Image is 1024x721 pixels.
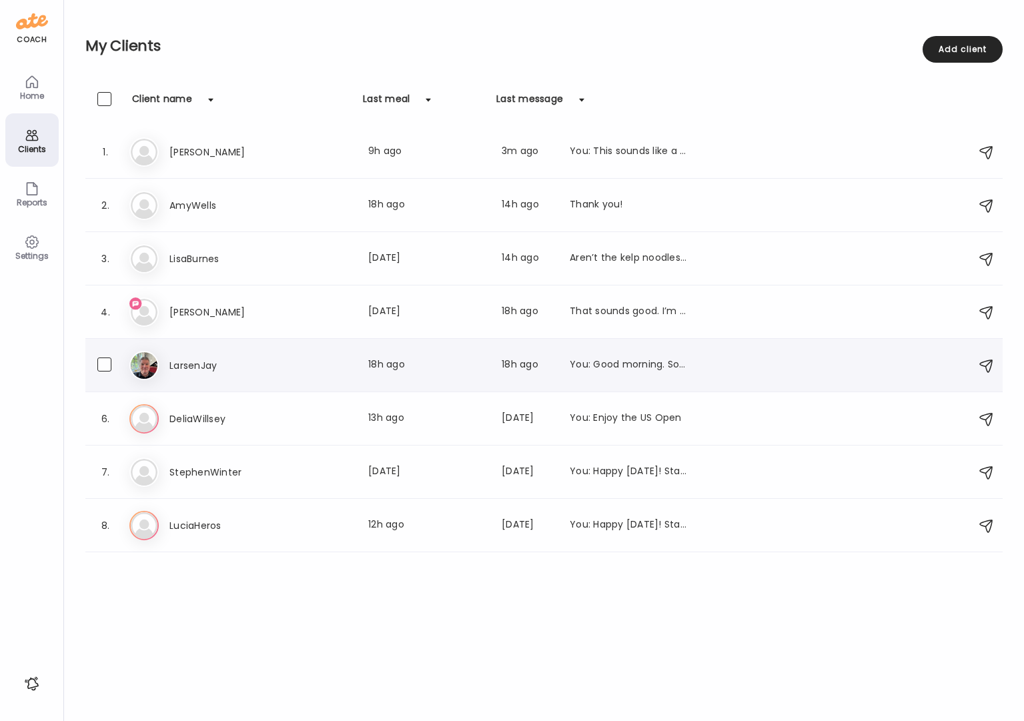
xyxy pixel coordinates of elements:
div: 18h ago [368,357,486,374]
div: 1. [97,144,113,160]
div: 4. [97,304,113,320]
h3: LisaBurnes [169,251,287,267]
div: Client name [132,92,192,113]
div: Thank you! [570,197,687,213]
div: 9h ago [368,144,486,160]
div: Reports [8,198,56,207]
h3: AmyWells [169,197,287,213]
div: 14h ago [502,197,554,213]
div: 18h ago [368,197,486,213]
div: [DATE] [368,304,486,320]
div: 12h ago [368,518,486,534]
div: Last meal [363,92,410,113]
h3: [PERSON_NAME] [169,304,287,320]
div: 2. [97,197,113,213]
div: [DATE] [502,464,554,480]
div: 8. [97,518,113,534]
div: 13h ago [368,411,486,427]
div: 3. [97,251,113,267]
div: Settings [8,251,56,260]
div: Home [8,91,56,100]
h3: DeliaWillsey [169,411,287,427]
div: You: This sounds like a one off BUT I am sure that it is annoying just the same. [PERSON_NAME] is... [570,144,687,160]
div: 14h ago [502,251,554,267]
h2: My Clients [85,36,1003,56]
h3: [PERSON_NAME] [169,144,287,160]
div: You: Enjoy the US Open [570,411,687,427]
h3: LuciaHeros [169,518,287,534]
div: [DATE] [368,251,486,267]
div: You: Good morning. So another week to really lock in. Your weight is still hovering and stalled. ... [570,357,687,374]
div: That sounds good. I’m a little discouraged because I’m back up to close to my original start weig... [570,304,687,320]
div: 18h ago [502,304,554,320]
div: [DATE] [502,518,554,534]
h3: LarsenJay [169,357,287,374]
div: coach [17,34,47,45]
div: You: Happy [DATE]! Stay on path this weekend with movement, hydration and think about the 80/20 r... [570,518,687,534]
div: Clients [8,145,56,153]
div: 18h ago [502,357,554,374]
div: 6. [97,411,113,427]
div: Aren’t the kelp noodles soooo good?? With pesto! [570,251,687,267]
div: You: Happy [DATE]! Stay on path this weekend with movement, hydration and think about the 80/20 r... [570,464,687,480]
h3: StephenWinter [169,464,287,480]
img: ate [16,11,48,32]
div: 7. [97,464,113,480]
div: 3m ago [502,144,554,160]
div: [DATE] [502,411,554,427]
div: Add client [923,36,1003,63]
div: [DATE] [368,464,486,480]
div: Last message [496,92,563,113]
